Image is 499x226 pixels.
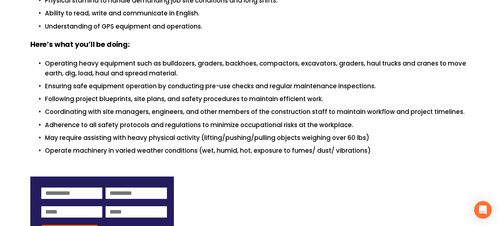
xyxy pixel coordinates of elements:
[45,59,469,78] p: Operating heavy equipment such as bulldozers, graders, backhoes, compactors, excavators, graders,...
[45,8,469,18] p: Ability to read, write and communicate in English.
[45,81,469,91] p: Ensuring safe equipment operation by conducting pre-use checks and regular maintenance inspections.
[45,120,469,130] p: Adherence to all safety protocols and regulations to minimize occupational risks at the workplace.
[30,40,130,49] strong: Here’s what you’ll be doing:
[45,94,469,104] p: Following project blueprints, site plans, and safety procedures to maintain efficient work.
[45,22,469,32] p: Understanding of GPS equipment and operations.
[45,107,469,117] p: Coordinating with site managers, engineers, and other members of the construction staff to mainta...
[45,133,469,143] p: May require assisting with heavy physical activity (lifting/pushing/pulling objects weighing over...
[45,146,469,156] p: Operate machinery in varied weather conditions (wet, humid, hot, exposure to fumes/ dust/ vibrati...
[474,201,492,219] div: Open Intercom Messenger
